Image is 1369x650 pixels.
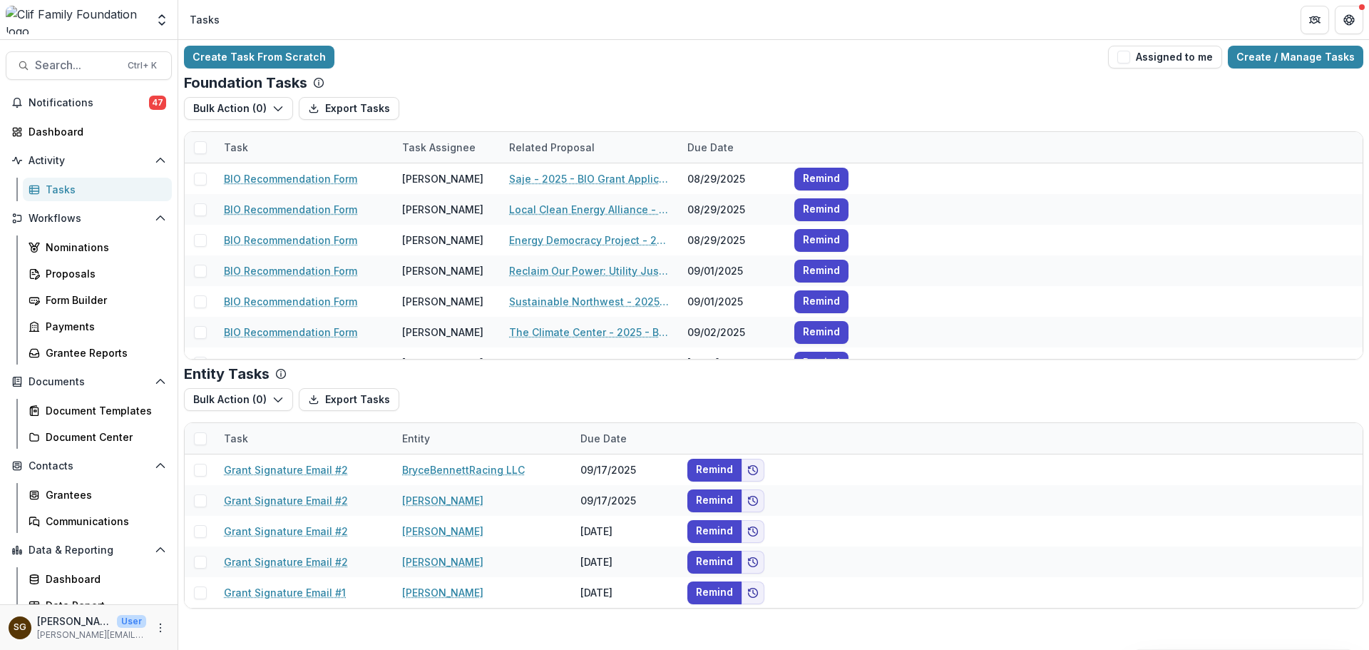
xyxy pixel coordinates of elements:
[299,97,399,120] button: Export Tasks
[679,286,786,317] div: 09/01/2025
[572,577,679,608] div: [DATE]
[794,168,848,191] button: Remind
[572,423,679,454] div: Due Date
[190,12,220,27] div: Tasks
[184,365,270,382] p: Entity Tasks
[794,290,848,313] button: Remind
[742,489,764,512] button: Add to friends
[402,355,483,370] div: [PERSON_NAME]
[394,423,572,454] div: Entity
[224,554,348,569] a: Grant Signature Email #2
[23,235,172,259] a: Nominations
[509,233,670,248] a: Energy Democracy Project - 2025 - BIO Grant Application
[215,431,257,446] div: Task
[572,431,635,446] div: Due Date
[224,294,357,309] a: BIO Recommendation Form
[46,598,160,613] div: Data Report
[215,132,394,163] div: Task
[184,97,293,120] button: Bulk Action (0)
[6,539,172,562] button: Open Data & Reporting
[679,132,786,163] div: Due Date
[679,163,786,194] div: 08/29/2025
[402,524,483,539] a: [PERSON_NAME]
[125,58,160,73] div: Ctrl + K
[509,171,670,186] a: Saje - 2025 - BIO Grant Application
[687,489,742,512] button: Remind
[23,341,172,365] a: Grantee Reports
[46,403,160,418] div: Document Templates
[224,355,385,370] a: Athletic Scholarship Agreement and Waiver #1
[402,325,483,340] div: [PERSON_NAME]
[687,520,742,543] button: Remind
[794,198,848,221] button: Remind
[29,155,149,167] span: Activity
[23,509,172,533] a: Communications
[394,132,501,163] div: Task Assignee
[46,293,160,308] div: Form Builder
[509,294,670,309] a: Sustainable Northwest - 2025 - BIO Grant Application
[29,97,149,109] span: Notifications
[501,140,603,155] div: Related Proposal
[402,585,483,600] a: [PERSON_NAME]
[152,6,172,34] button: Open entity switcher
[6,51,172,80] button: Search...
[23,399,172,422] a: Document Templates
[29,124,160,139] div: Dashboard
[23,178,172,201] a: Tasks
[46,240,160,255] div: Nominations
[224,524,348,539] a: Grant Signature Email #2
[23,288,172,312] a: Form Builder
[6,455,172,477] button: Open Contacts
[23,262,172,285] a: Proposals
[1228,46,1363,68] a: Create / Manage Tasks
[394,431,439,446] div: Entity
[572,485,679,516] div: 09/17/2025
[402,462,525,477] a: BryceBennettRacing LLC
[14,623,26,632] div: Sarah Grady
[37,629,146,641] p: [PERSON_NAME][EMAIL_ADDRESS][DOMAIN_NAME]
[46,430,160,445] div: Document Center
[742,520,764,543] button: Add to friends
[224,462,348,477] a: Grant Signature Email #2
[679,317,786,347] div: 09/02/2025
[509,355,670,370] a: 2025 - Athletic Scholarship Program
[29,460,149,472] span: Contacts
[742,551,764,574] button: Add to friends
[794,321,848,344] button: Remind
[402,233,483,248] div: [PERSON_NAME]
[572,455,679,485] div: 09/17/2025
[6,370,172,393] button: Open Documents
[29,213,149,225] span: Workflows
[679,194,786,225] div: 08/29/2025
[6,149,172,172] button: Open Activity
[224,202,357,217] a: BIO Recommendation Form
[23,425,172,449] a: Document Center
[46,266,160,281] div: Proposals
[224,493,348,508] a: Grant Signature Email #2
[679,347,786,378] div: [DATE]
[509,202,670,217] a: Local Clean Energy Alliance - 2025 - BIO Grant Application
[679,255,786,286] div: 09/01/2025
[215,423,394,454] div: Task
[402,263,483,278] div: [PERSON_NAME]
[184,74,307,91] p: Foundation Tasks
[184,46,334,68] a: Create Task From Scratch
[224,171,357,186] a: BIO Recommendation Form
[29,544,149,557] span: Data & Reporting
[35,59,119,72] span: Search...
[149,96,166,110] span: 47
[23,567,172,591] a: Dashboard
[687,459,742,482] button: Remind
[184,388,293,411] button: Bulk Action (0)
[299,388,399,411] button: Export Tasks
[402,493,483,508] a: [PERSON_NAME]
[224,585,346,600] a: Grant Signature Email #1
[46,514,160,529] div: Communications
[501,132,679,163] div: Related Proposal
[23,315,172,338] a: Payments
[394,140,484,155] div: Task Assignee
[224,263,357,278] a: BIO Recommendation Form
[1335,6,1363,34] button: Get Help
